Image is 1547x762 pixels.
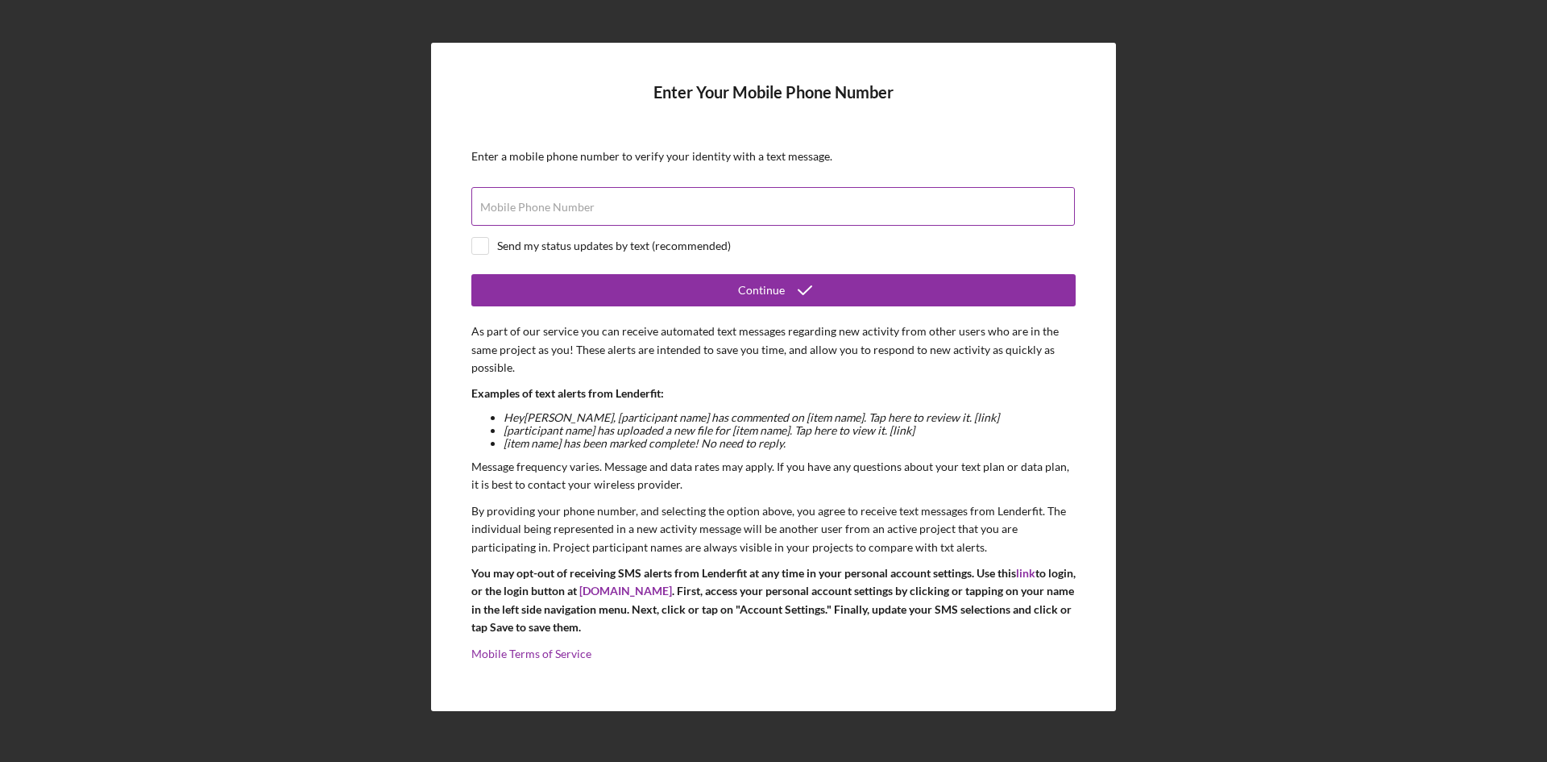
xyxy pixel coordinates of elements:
div: Enter a mobile phone number to verify your identity with a text message. [471,150,1076,163]
div: Send my status updates by text (recommended) [497,239,731,252]
li: [participant name] has uploaded a new file for [item name]. Tap here to view it. [link] [504,424,1076,437]
a: Mobile Terms of Service [471,647,591,660]
li: Hey [PERSON_NAME] , [participant name] has commented on [item name]. Tap here to review it. [link] [504,411,1076,424]
p: Message frequency varies. Message and data rates may apply. If you have any questions about your ... [471,458,1076,494]
h4: Enter Your Mobile Phone Number [471,83,1076,126]
a: [DOMAIN_NAME] [579,584,672,598]
p: As part of our service you can receive automated text messages regarding new activity from other ... [471,323,1076,377]
div: Continue [738,274,785,306]
label: Mobile Phone Number [480,201,595,214]
button: Continue [471,274,1076,306]
a: link [1016,566,1035,580]
p: You may opt-out of receiving SMS alerts from Lenderfit at any time in your personal account setti... [471,564,1076,637]
li: [item name] has been marked complete! No need to reply. [504,437,1076,450]
p: By providing your phone number, and selecting the option above, you agree to receive text message... [471,502,1076,556]
p: Examples of text alerts from Lenderfit: [471,385,1076,402]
